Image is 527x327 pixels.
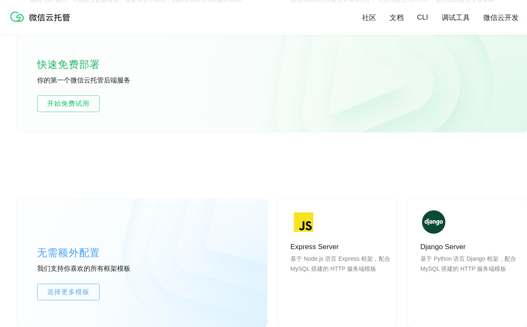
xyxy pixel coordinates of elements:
p: 基于 Node.js 语言 Express 框架，配合 MySQL 搭建的 HTTP 服务端模板 [290,254,390,294]
p: 无需额外配置 [37,245,162,261]
span: 选择更多模板 [37,287,99,297]
a: 社区 [362,13,376,22]
a: 文档 [390,13,404,22]
a: 调试工具 [442,13,470,22]
p: 快速免费部署 [37,56,120,73]
p: 我们支持你喜欢的所有框架模板 [37,265,162,274]
p: 基于 Python 语言 Django 框架，配合 MySQL 搭建的 HTTP 服务端模板 [420,254,520,294]
p: Express Server [290,242,390,252]
p: Django Server [420,242,520,252]
img: 微信云托管 [9,8,75,25]
a: 微信云托管 [9,19,75,26]
p: 你的第一个微信云托管后端服务 [37,76,162,85]
a: 微信云开发 [483,13,519,22]
span: 开始免费试用 [37,99,99,109]
a: CLI [417,13,428,22]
